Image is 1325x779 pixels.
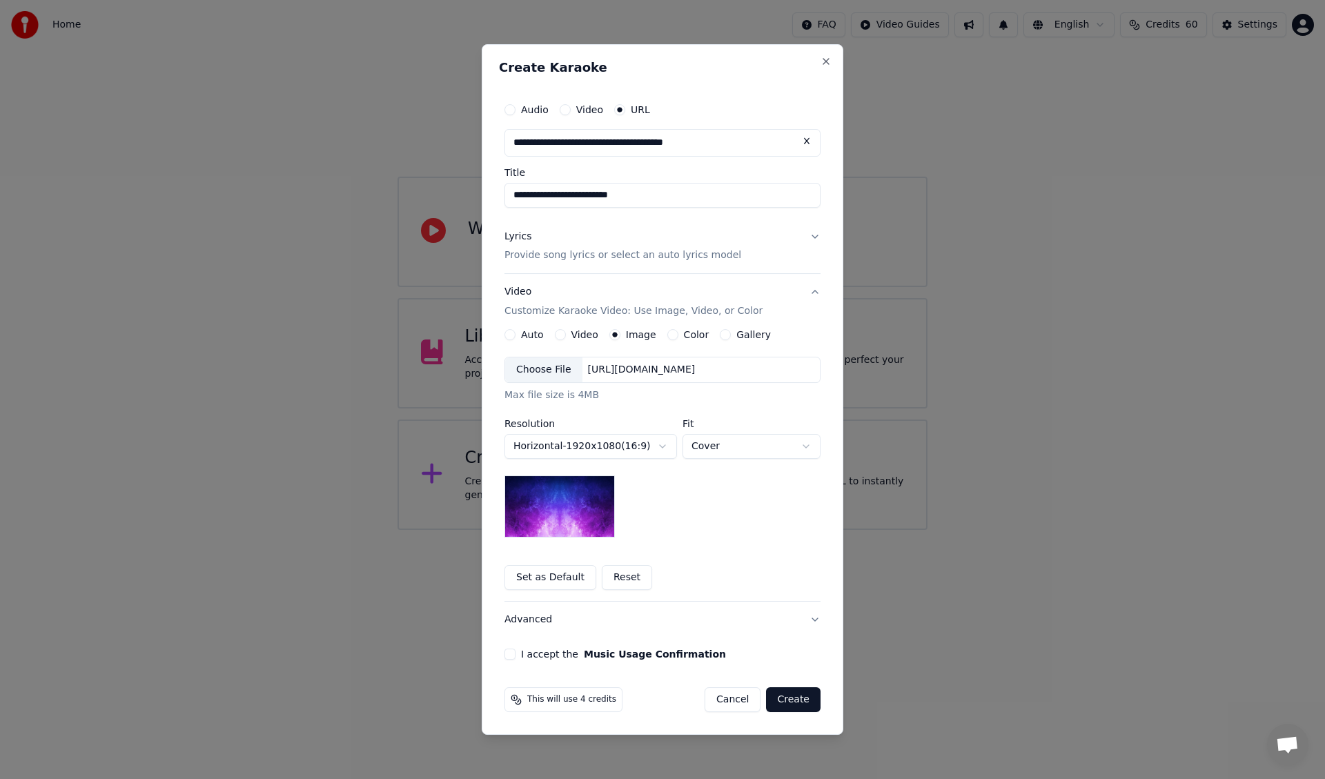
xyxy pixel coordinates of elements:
p: Customize Karaoke Video: Use Image, Video, or Color [504,305,763,319]
button: VideoCustomize Karaoke Video: Use Image, Video, or Color [504,275,821,330]
label: Audio [521,105,549,115]
button: Reset [602,565,652,590]
label: Color [684,330,709,339]
button: Advanced [504,602,821,638]
button: LyricsProvide song lyrics or select an auto lyrics model [504,219,821,274]
label: Gallery [736,330,771,339]
div: Video [504,286,763,319]
div: [URL][DOMAIN_NAME] [582,363,701,377]
label: URL [631,105,650,115]
span: This will use 4 credits [527,694,616,705]
label: Video [571,330,598,339]
label: Image [626,330,656,339]
button: Create [766,687,821,712]
div: Max file size is 4MB [504,388,821,402]
label: Video [576,105,603,115]
label: Resolution [504,419,677,428]
div: Lyrics [504,230,531,244]
div: VideoCustomize Karaoke Video: Use Image, Video, or Color [504,329,821,601]
h2: Create Karaoke [499,61,826,74]
label: Auto [521,330,544,339]
label: Title [504,168,821,177]
label: Fit [683,419,821,428]
p: Provide song lyrics or select an auto lyrics model [504,249,741,263]
button: Set as Default [504,565,596,590]
button: I accept the [584,649,726,659]
label: I accept the [521,649,726,659]
div: Choose File [505,357,582,382]
button: Cancel [705,687,760,712]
